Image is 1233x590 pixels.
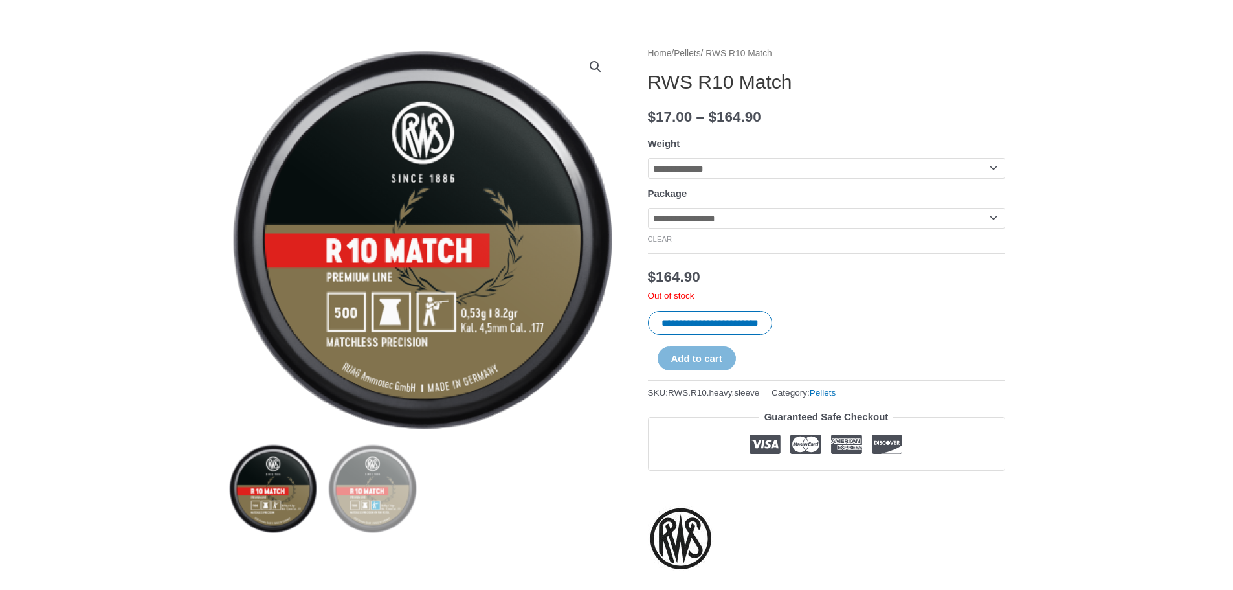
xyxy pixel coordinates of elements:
[648,71,1005,94] h1: RWS R10 Match
[584,55,607,78] a: View full-screen image gallery
[648,269,700,285] bdi: 164.90
[228,444,318,534] img: RWS R10 Match
[228,45,617,434] img: RWS R10 Match
[648,506,713,571] a: RWS
[668,388,759,398] span: RWS.R10.heavy.sleeve
[648,188,687,199] label: Package
[648,235,672,243] a: Clear options
[328,444,417,534] img: RWS R10 Match
[648,138,680,149] label: Weight
[648,385,760,401] span: SKU:
[648,481,1005,496] iframe: Customer reviews powered by Trustpilot
[708,109,716,125] span: $
[674,49,700,58] a: Pellets
[658,346,736,370] button: Add to cart
[648,269,656,285] span: $
[648,45,1005,62] nav: Breadcrumb
[648,109,693,125] bdi: 17.00
[759,408,894,426] legend: Guaranteed Safe Checkout
[696,109,705,125] span: –
[648,109,656,125] span: $
[648,49,672,58] a: Home
[772,385,836,401] span: Category:
[708,109,761,125] bdi: 164.90
[648,290,1005,302] p: Out of stock
[810,388,836,398] a: Pellets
